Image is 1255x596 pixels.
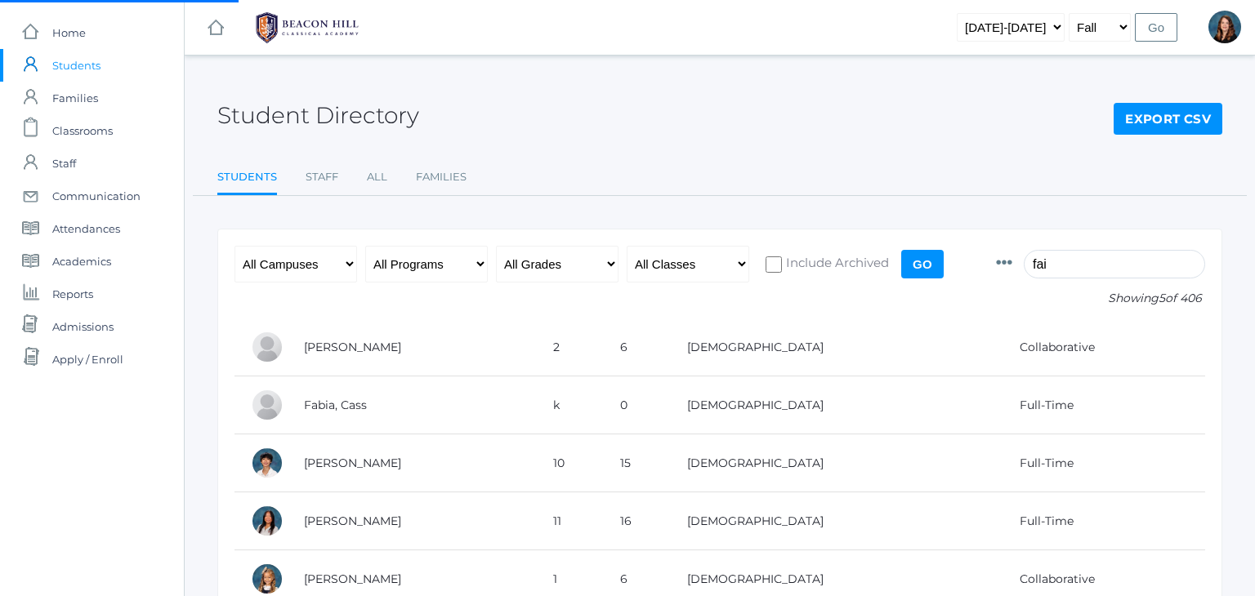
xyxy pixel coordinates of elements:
[251,331,284,363] div: Faith Chen
[52,212,120,245] span: Attendances
[251,563,284,595] div: Faye Thompson
[782,254,889,274] span: Include Archived
[217,103,419,128] h2: Student Directory
[251,505,284,537] div: Sarah Scheinfarb
[52,245,111,278] span: Academics
[52,147,76,180] span: Staff
[766,256,782,273] input: Include Archived
[52,82,98,114] span: Families
[52,310,114,343] span: Admissions
[537,376,604,434] td: k
[996,290,1205,307] p: Showing of 406
[52,16,86,49] span: Home
[1159,291,1165,305] span: 5
[671,318,1003,376] td: [DEMOGRAPHIC_DATA]
[604,434,671,492] td: 15
[1003,376,1205,434] td: Full-Time
[288,376,537,434] td: Fabia, Cass
[604,492,671,550] td: 16
[52,278,93,310] span: Reports
[1114,103,1222,136] a: Export CSV
[288,434,537,492] td: [PERSON_NAME]
[246,7,368,48] img: BHCALogos-05-308ed15e86a5a0abce9b8dd61676a3503ac9727e845dece92d48e8588c001991.png
[604,318,671,376] td: 6
[671,434,1003,492] td: [DEMOGRAPHIC_DATA]
[306,161,338,193] a: Staff
[537,434,604,492] td: 10
[671,376,1003,434] td: [DEMOGRAPHIC_DATA]
[367,161,387,193] a: All
[288,492,537,550] td: [PERSON_NAME]
[251,447,284,479] div: Ethan Scheinfarb
[52,49,100,82] span: Students
[537,492,604,550] td: 11
[1208,11,1241,43] div: Heather Mangimelli
[1024,250,1205,278] input: Filter by name
[1003,434,1205,492] td: Full-Time
[288,318,537,376] td: [PERSON_NAME]
[604,376,671,434] td: 0
[671,492,1003,550] td: [DEMOGRAPHIC_DATA]
[1003,318,1205,376] td: Collaborative
[901,250,944,278] input: Go
[251,389,284,421] div: Cass Fabia
[1135,13,1177,42] input: Go
[416,161,467,193] a: Families
[52,180,141,212] span: Communication
[217,161,277,196] a: Students
[52,114,113,147] span: Classrooms
[1003,492,1205,550] td: Full-Time
[537,318,604,376] td: 2
[52,343,123,376] span: Apply / Enroll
